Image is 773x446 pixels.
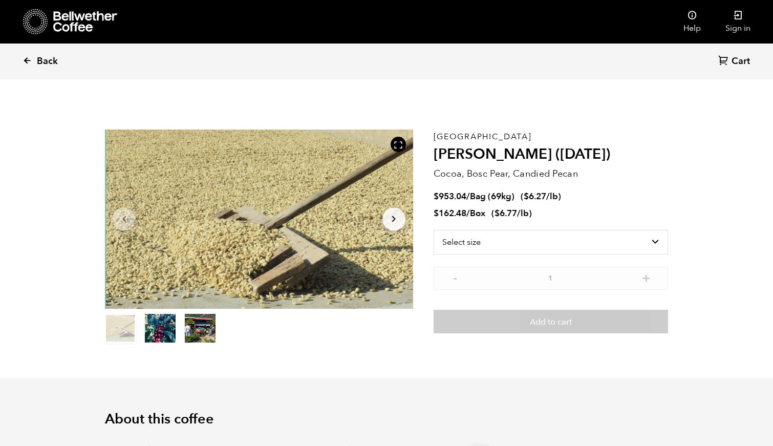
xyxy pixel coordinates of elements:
[491,207,532,219] span: ( )
[470,207,485,219] span: Box
[466,190,470,202] span: /
[466,207,470,219] span: /
[640,272,653,282] button: +
[517,207,529,219] span: /lb
[434,146,668,163] h2: [PERSON_NAME] ([DATE])
[521,190,561,202] span: ( )
[434,190,439,202] span: $
[732,55,750,68] span: Cart
[434,207,439,219] span: $
[470,190,514,202] span: Bag (69kg)
[434,207,466,219] bdi: 162.48
[495,207,517,219] bdi: 6.77
[449,272,462,282] button: -
[105,411,668,428] h2: About this coffee
[434,190,466,202] bdi: 953.04
[37,55,58,68] span: Back
[434,167,668,181] p: Cocoa, Bosc Pear, Candied Pecan
[524,190,529,202] span: $
[495,207,500,219] span: $
[434,310,668,333] button: Add to cart
[524,190,546,202] bdi: 6.27
[546,190,558,202] span: /lb
[718,55,753,69] a: Cart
